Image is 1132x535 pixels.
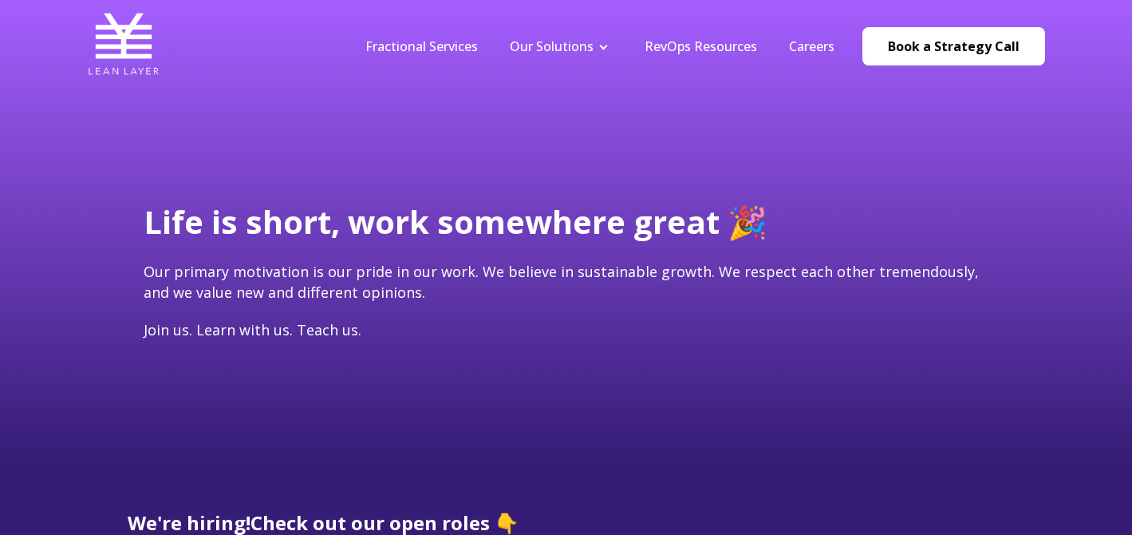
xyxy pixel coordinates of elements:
[144,262,979,301] span: Our primary motivation is our pride in our work. We believe in sustainable growth. We respect eac...
[144,320,361,339] span: Join us. Learn with us. Teach us.
[365,38,478,55] a: Fractional Services
[645,38,757,55] a: RevOps Resources
[789,38,834,55] a: Careers
[349,38,850,55] div: Navigation Menu
[144,200,767,244] span: Life is short, work somewhere great 🎉
[88,8,160,80] img: Lean Layer Logo
[510,38,594,55] a: Our Solutions
[862,27,1045,65] a: Book a Strategy Call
